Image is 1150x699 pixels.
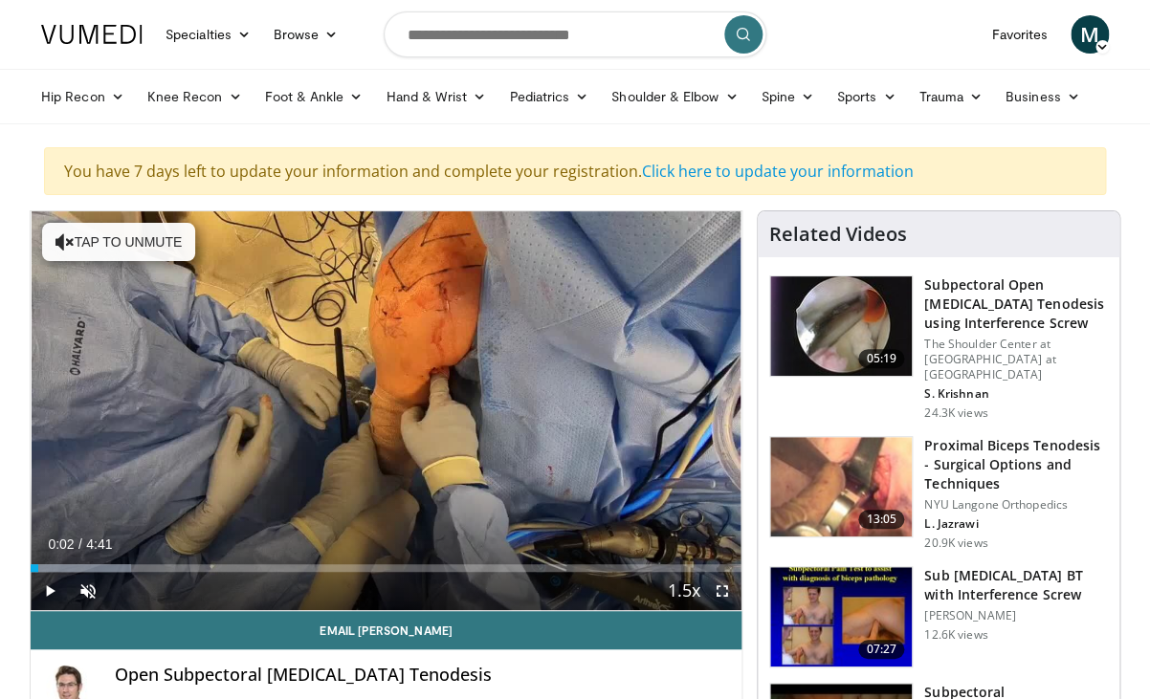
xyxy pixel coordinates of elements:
[924,535,987,551] p: 20.9K views
[48,536,74,552] span: 0:02
[924,608,1108,623] p: [PERSON_NAME]
[980,15,1059,54] a: Favorites
[115,665,726,686] h4: Open Subpectoral [MEDICAL_DATA] Tenodesis
[924,337,1108,382] p: The Shoulder Center at [GEOGRAPHIC_DATA] at [GEOGRAPHIC_DATA]
[924,566,1108,604] h3: Sub [MEDICAL_DATA] BT with Interference Screw
[1071,15,1109,54] a: M
[924,386,1108,402] p: S. Krishnan
[31,611,741,649] a: Email [PERSON_NAME]
[31,211,741,611] video-js: Video Player
[749,77,825,116] a: Spine
[924,436,1108,493] h3: Proximal Biceps Tenodesis - Surgical Options and Techniques
[907,77,994,116] a: Trauma
[262,15,350,54] a: Browse
[924,627,987,643] p: 12.6K views
[858,640,904,659] span: 07:27
[498,77,600,116] a: Pediatrics
[770,567,912,666] img: 241279_0000_1.png.150x105_q85_crop-smart_upscale.jpg
[44,147,1106,195] div: You have 7 days left to update your information and complete your registration.
[924,497,1108,513] p: NYU Langone Orthopedics
[30,77,136,116] a: Hip Recon
[858,510,904,529] span: 13:05
[703,572,741,610] button: Fullscreen
[31,572,69,610] button: Play
[254,77,375,116] a: Foot & Ankle
[769,566,1108,667] a: 07:27 Sub [MEDICAL_DATA] BT with Interference Screw [PERSON_NAME] 12.6K views
[69,572,107,610] button: Unmute
[769,275,1108,421] a: 05:19 Subpectoral Open [MEDICAL_DATA] Tenodesis using Interference Screw The Shoulder Center at [...
[769,436,1108,551] a: 13:05 Proximal Biceps Tenodesis - Surgical Options and Techniques NYU Langone Orthopedics L. Jazr...
[924,275,1108,333] h3: Subpectoral Open [MEDICAL_DATA] Tenodesis using Interference Screw
[384,11,766,57] input: Search topics, interventions
[374,77,498,116] a: Hand & Wrist
[769,223,907,246] h4: Related Videos
[994,77,1092,116] a: Business
[770,437,912,536] img: Laith_biceps_teno_1.png.150x105_q85_crop-smart_upscale.jpg
[924,405,987,421] p: 24.3K views
[642,161,914,182] a: Click here to update your information
[600,77,749,116] a: Shoulder & Elbow
[42,223,195,261] button: Tap to unmute
[41,25,143,44] img: VuMedi Logo
[136,77,254,116] a: Knee Recon
[78,536,82,552] span: /
[826,77,908,116] a: Sports
[665,572,703,610] button: Playback Rate
[770,276,912,376] img: krish3_3.png.150x105_q85_crop-smart_upscale.jpg
[924,516,1108,532] p: L. Jazrawi
[86,536,112,552] span: 4:41
[858,349,904,368] span: 05:19
[31,564,741,572] div: Progress Bar
[154,15,262,54] a: Specialties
